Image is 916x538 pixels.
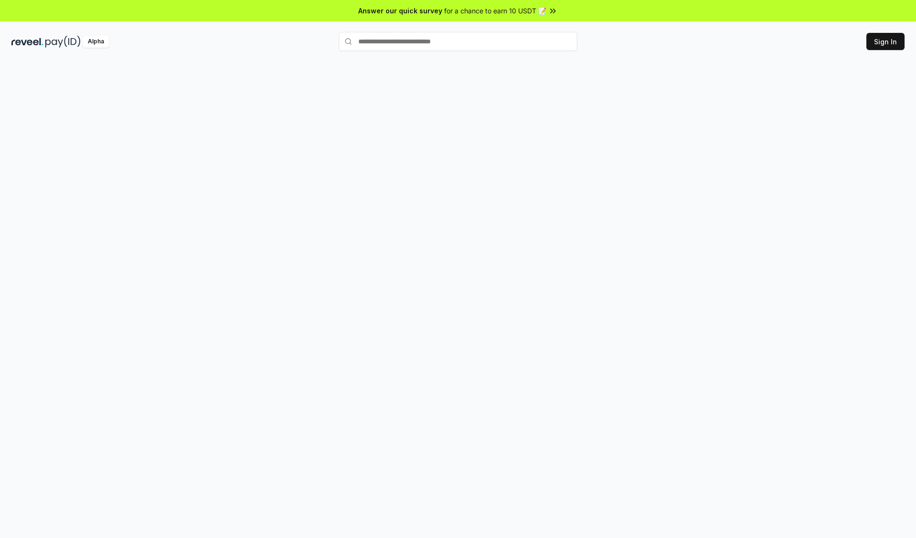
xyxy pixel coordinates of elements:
span: Answer our quick survey [358,6,442,16]
img: pay_id [45,36,81,48]
img: reveel_dark [11,36,43,48]
button: Sign In [866,33,905,50]
div: Alpha [83,36,109,48]
span: for a chance to earn 10 USDT 📝 [444,6,546,16]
